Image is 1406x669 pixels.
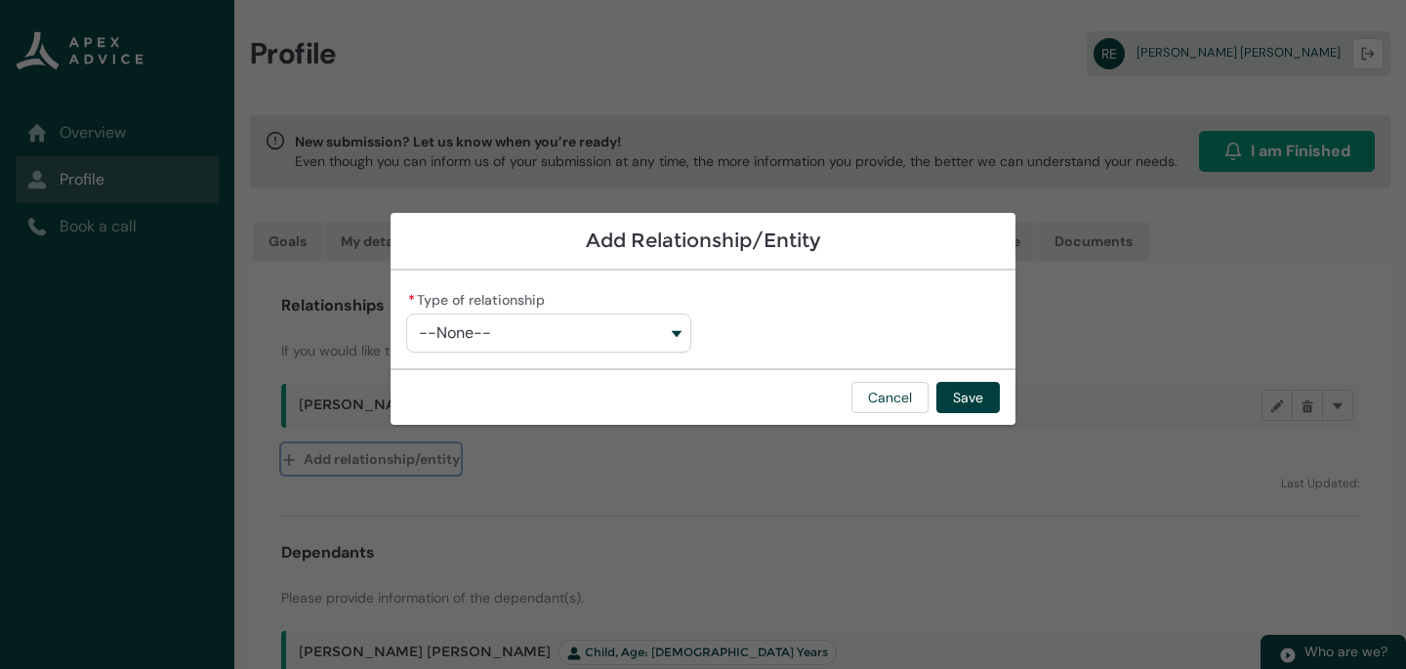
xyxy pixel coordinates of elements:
[406,286,553,310] label: Type of relationship
[406,314,691,353] button: Type of relationship
[936,382,1000,413] button: Save
[406,229,1000,253] h1: Add Relationship/Entity
[851,382,929,413] button: Cancel
[419,324,491,342] span: --None--
[408,291,415,309] abbr: required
